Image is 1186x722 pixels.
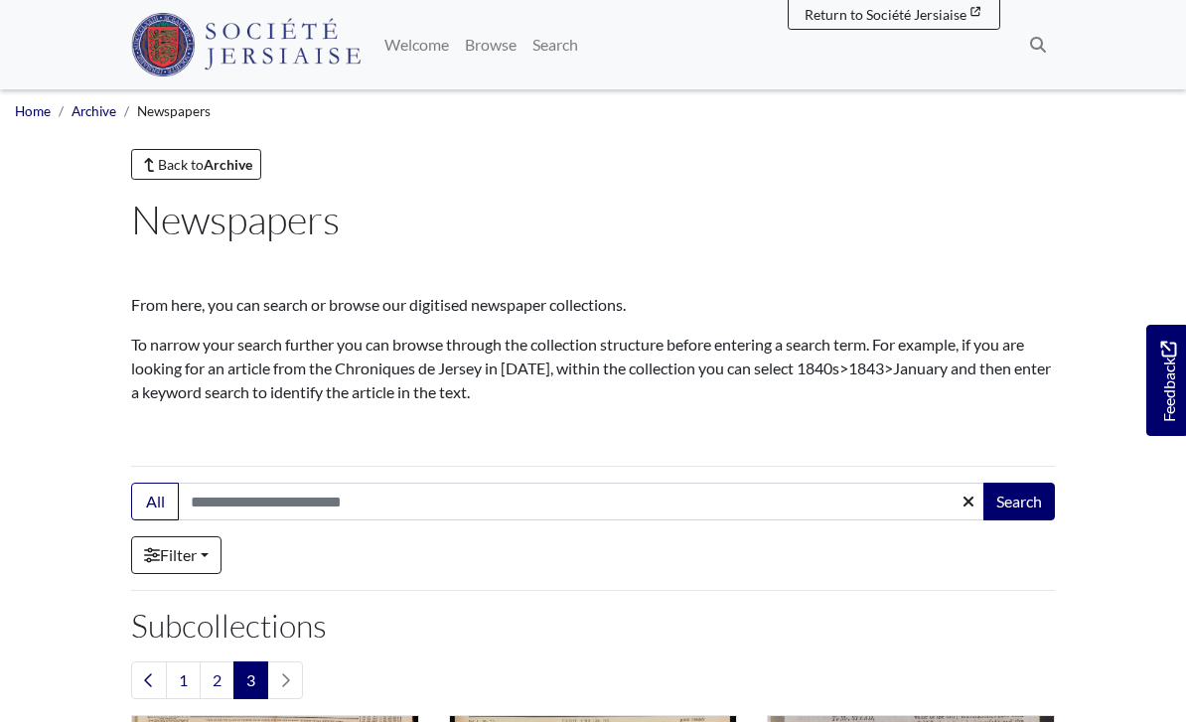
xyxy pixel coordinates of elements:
[1156,342,1180,422] span: Feedback
[131,13,361,76] img: Société Jersiaise
[131,149,261,180] a: Back toArchive
[131,661,1055,699] nav: pagination
[15,103,51,119] a: Home
[72,103,116,119] a: Archive
[805,6,966,23] span: Return to Société Jersiaise
[131,483,179,520] button: All
[200,661,234,699] a: Goto page 2
[131,293,1055,317] p: From here, you can search or browse our digitised newspaper collections.
[131,607,1055,645] h2: Subcollections
[178,483,985,520] input: Search this collection...
[131,661,167,699] a: Previous page
[204,156,252,173] strong: Archive
[131,333,1055,404] p: To narrow your search further you can browse through the collection structure before entering a s...
[131,196,1055,243] h1: Newspapers
[166,661,201,699] a: Goto page 1
[983,483,1055,520] button: Search
[131,8,361,81] a: Société Jersiaise logo
[233,661,268,699] span: Goto page 3
[1146,325,1186,436] a: Would you like to provide feedback?
[131,536,222,574] a: Filter
[457,25,524,65] a: Browse
[137,103,211,119] span: Newspapers
[524,25,586,65] a: Search
[376,25,457,65] a: Welcome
